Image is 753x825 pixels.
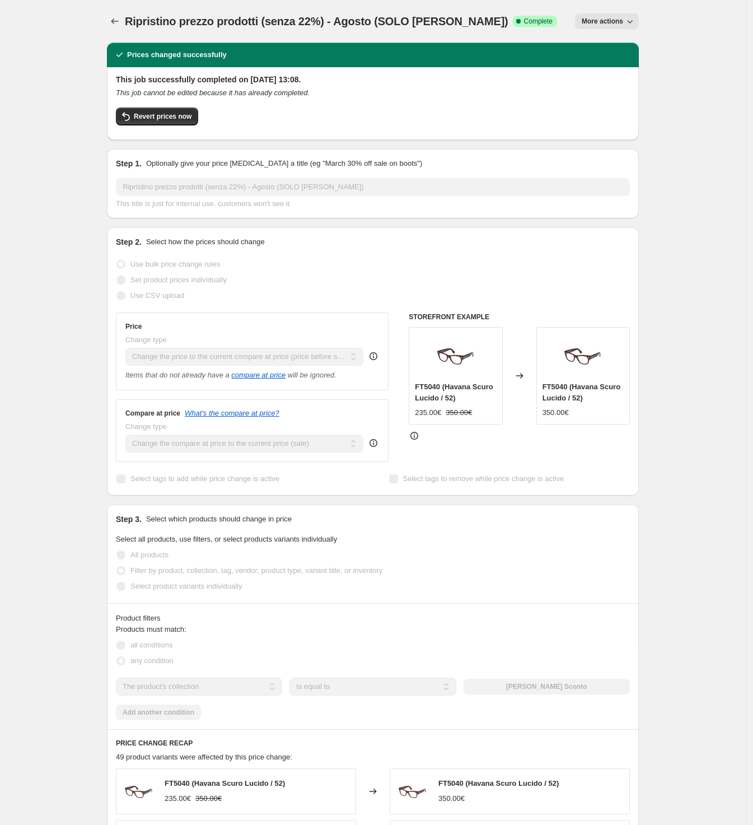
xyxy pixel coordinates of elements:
[368,437,379,449] div: help
[130,291,184,300] span: Use CSV upload
[582,17,623,26] span: More actions
[116,158,142,169] h2: Step 1.
[107,13,123,29] button: Price change jobs
[125,409,180,418] h3: Compare at price
[130,582,242,590] span: Select product variants individually
[415,407,441,418] div: 235.00€
[116,108,198,125] button: Revert prices now
[116,178,630,196] input: 30% off holiday sale
[125,371,230,379] i: Items that do not already have a
[130,474,279,483] span: Select tags to add while price change is active
[446,407,472,418] strike: 350.00€
[127,49,227,60] h2: Prices changed successfully
[134,112,191,121] span: Revert prices now
[130,260,220,268] span: Use bulk price change rules
[542,407,569,418] div: 350.00€
[438,793,465,804] div: 350.00€
[116,625,186,633] span: Products must match:
[185,409,279,417] button: What's the compare at price?
[433,333,478,378] img: TomFordFT5040-52052_80x.png
[560,333,605,378] img: TomFordFT5040-52052_80x.png
[116,739,630,748] h6: PRICE CHANGE RECAP
[122,775,156,808] img: TomFordFT5040-52052_80x.png
[542,383,620,402] span: FT5040 (Havana Scuro Lucido / 52)
[403,474,564,483] span: Select tags to remove while price change is active
[130,641,172,649] span: all conditions
[125,422,167,431] span: Change type
[146,236,265,248] p: Select how the prices should change
[116,613,630,624] div: Product filters
[116,236,142,248] h2: Step 2.
[165,793,191,804] div: 235.00€
[146,158,422,169] p: Optionally give your price [MEDICAL_DATA] a title (eg "March 30% off sale on boots")
[116,74,630,85] h2: This job successfully completed on [DATE] 13:08.
[116,88,310,97] i: This job cannot be edited because it has already completed.
[195,793,222,804] strike: 350.00€
[396,775,429,808] img: TomFordFT5040-52052_80x.png
[146,514,292,525] p: Select which products should change in price
[125,335,167,344] span: Change type
[130,656,174,665] span: any condition
[130,551,169,559] span: All products
[524,17,553,26] span: Complete
[438,779,559,787] span: FT5040 (Havana Scuro Lucido / 52)
[130,566,382,575] span: Filter by product, collection, tag, vendor, product type, variant title, or inventory
[116,535,337,543] span: Select all products, use filters, or select products variants individually
[288,371,336,379] i: will be ignored.
[368,351,379,362] div: help
[575,13,639,29] button: More actions
[231,371,286,379] button: compare at price
[130,276,227,284] span: Set product prices individually
[409,313,630,321] h6: STOREFRONT EXAMPLE
[165,779,285,787] span: FT5040 (Havana Scuro Lucido / 52)
[125,322,142,331] h3: Price
[415,383,493,402] span: FT5040 (Havana Scuro Lucido / 52)
[116,199,289,208] span: This title is just for internal use, customers won't see it
[116,514,142,525] h2: Step 3.
[116,753,292,761] span: 49 product variants were affected by this price change:
[125,15,508,27] span: Ripristino prezzo prodotti (senza 22%) - Agosto (SOLO [PERSON_NAME])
